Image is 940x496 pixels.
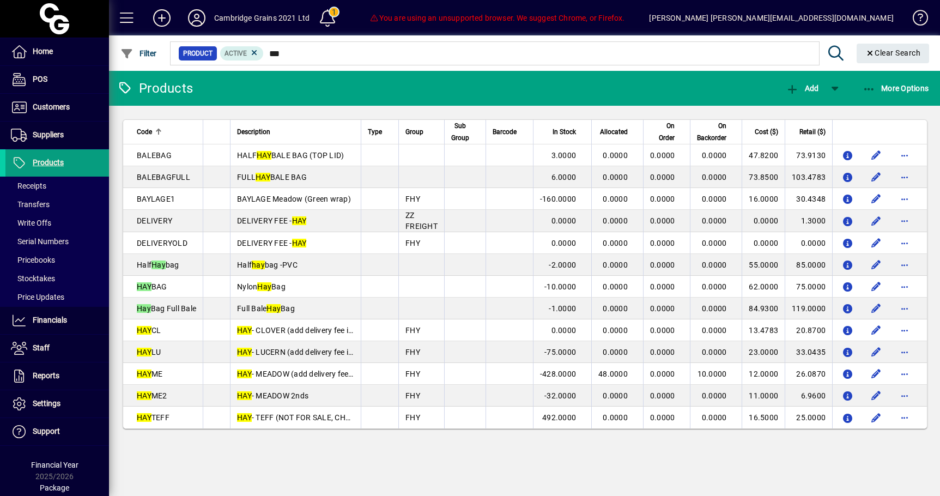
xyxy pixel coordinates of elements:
[237,348,385,356] span: - LUCERN (add delivery fee if required)
[603,151,628,160] span: 0.0000
[33,316,67,324] span: Financials
[237,391,252,400] em: HAY
[451,120,469,144] span: Sub Group
[137,151,172,160] span: BALEBAG
[137,126,152,138] span: Code
[5,66,109,93] a: POS
[896,212,913,229] button: More options
[603,195,628,203] span: 0.0000
[702,391,727,400] span: 0.0000
[702,173,727,182] span: 0.0000
[137,370,162,378] span: ME
[603,304,628,313] span: 0.0000
[742,254,785,276] td: 55.0000
[137,348,161,356] span: LU
[868,256,885,274] button: Edit
[868,365,885,383] button: Edit
[5,122,109,149] a: Suppliers
[799,126,826,138] span: Retail ($)
[237,413,252,422] em: HAY
[5,418,109,445] a: Support
[137,304,196,313] span: Bag Full Bale
[650,326,675,335] span: 0.0000
[33,102,70,111] span: Customers
[405,348,420,356] span: FHY
[256,173,270,182] em: HAY
[549,304,576,313] span: -1.0000
[650,282,675,291] span: 0.0000
[405,326,420,335] span: FHY
[405,126,423,138] span: Group
[603,326,628,335] span: 0.0000
[603,391,628,400] span: 0.0000
[214,9,310,27] div: Cambridge Grains 2021 Ltd
[137,282,151,291] em: HAY
[702,151,727,160] span: 0.0000
[702,261,727,269] span: 0.0000
[742,407,785,428] td: 16.5000
[405,211,438,231] span: ZZ FREIGHT
[702,413,727,422] span: 0.0000
[785,276,832,298] td: 75.0000
[540,126,586,138] div: In Stock
[742,210,785,232] td: 0.0000
[742,232,785,254] td: 0.0000
[742,319,785,341] td: 13.4783
[702,326,727,335] span: 0.0000
[237,326,252,335] em: HAY
[179,8,214,28] button: Profile
[783,78,821,98] button: Add
[5,38,109,65] a: Home
[237,413,383,422] span: - TEFF (NOT FOR SALE, CHAFF ONLY)
[5,94,109,121] a: Customers
[551,326,577,335] span: 0.0000
[540,370,576,378] span: -428.0000
[868,409,885,426] button: Edit
[252,261,265,269] em: hay
[5,269,109,288] a: Stocktakes
[603,173,628,182] span: 0.0000
[237,126,270,138] span: Description
[137,391,151,400] em: HAY
[896,234,913,252] button: More options
[33,47,53,56] span: Home
[40,483,69,492] span: Package
[650,391,675,400] span: 0.0000
[33,343,50,352] span: Staff
[755,126,778,138] span: Cost ($)
[702,282,727,291] span: 0.0000
[33,158,64,167] span: Products
[650,151,675,160] span: 0.0000
[237,173,307,182] span: FULL BALE BAG
[868,212,885,229] button: Edit
[33,399,60,408] span: Settings
[11,293,64,301] span: Price Updates
[598,126,638,138] div: Allocated
[5,390,109,418] a: Settings
[785,363,832,385] td: 26.0870
[137,282,167,291] span: BAG
[742,385,785,407] td: 11.0000
[137,239,187,247] span: DELIVERYOLD
[5,335,109,362] a: Staff
[600,126,628,138] span: Allocated
[702,304,727,313] span: 0.0000
[11,200,50,209] span: Transfers
[742,188,785,210] td: 16.0000
[11,274,55,283] span: Stocktakes
[551,239,577,247] span: 0.0000
[117,80,193,97] div: Products
[785,298,832,319] td: 119.0000
[702,239,727,247] span: 0.0000
[292,239,307,247] em: HAY
[137,413,169,422] span: TEFF
[237,239,306,247] span: DELIVERY FEE -
[5,251,109,269] a: Pricebooks
[868,343,885,361] button: Edit
[650,195,675,203] span: 0.0000
[237,326,385,335] span: - CLOVER (add delivery fee if required)
[649,9,894,27] div: [PERSON_NAME] [PERSON_NAME][EMAIL_ADDRESS][DOMAIN_NAME]
[11,256,55,264] span: Pricebooks
[137,413,151,422] em: HAY
[742,363,785,385] td: 12.0000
